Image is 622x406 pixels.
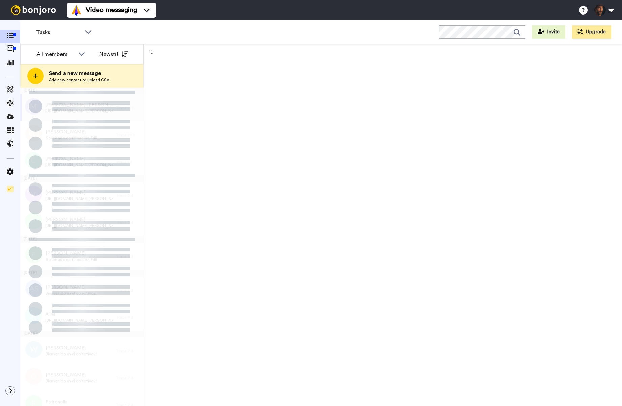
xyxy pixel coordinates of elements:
span: [PERSON_NAME] [45,189,113,196]
div: Hace 1 d [117,159,140,165]
span: [PERSON_NAME] [45,216,113,223]
span: [URL][DOMAIN_NAME][PERSON_NAME] [45,108,113,114]
span: Video messaging [86,5,137,15]
span: Add new contact or upload CSV [49,77,109,83]
span: Bienvenido en el colectivo2! [46,291,97,296]
div: Hace 21 h [117,105,140,111]
span: [PERSON_NAME] [PERSON_NAME] [45,102,113,108]
button: Upgrade [572,25,611,39]
img: c.png [25,152,42,169]
img: g.png [25,368,42,385]
img: p.png [25,213,42,229]
div: [DATE] [20,236,144,243]
img: w.png [25,341,42,358]
div: Hace 3 d [117,288,140,293]
span: [PERSON_NAME] [46,250,97,257]
span: Alina [45,311,113,318]
img: as.png [25,280,42,297]
img: f.png [25,246,42,263]
span: Send a new message [49,69,109,77]
span: [PERSON_NAME] [45,156,113,162]
div: [DATE] [20,175,144,182]
div: Hace 7 d [117,375,140,381]
button: Newest [94,47,133,61]
span: Solicitado certificación FdB [46,135,97,141]
span: Bienvenido en el colectivo2! [46,351,97,357]
div: Hace 23 h [117,132,140,138]
img: eo.png [25,125,42,142]
span: Bienvenido en el colectivo2! [46,378,97,384]
div: Hace 2 d [117,220,140,225]
div: Hace 4 d [117,315,140,320]
div: Hace 3 d [117,254,140,259]
img: bj-logo-header-white.svg [8,5,59,15]
img: vm-color.svg [71,5,82,16]
div: [DATE] [20,88,144,94]
span: [URL][DOMAIN_NAME][PERSON_NAME] [45,223,113,228]
span: [PERSON_NAME] [46,345,97,351]
button: Invite [532,25,565,39]
span: Solicitado certificación FdB [46,257,97,262]
div: All members [36,50,75,58]
span: [URL][DOMAIN_NAME][PERSON_NAME] [45,196,113,201]
div: [DATE] [20,331,144,337]
div: Hace 2 d [117,193,140,198]
div: Hace 7 d [117,348,140,354]
span: [PERSON_NAME] [46,129,97,135]
span: [URL][DOMAIN_NAME][PERSON_NAME] [45,318,113,323]
span: [PERSON_NAME] [46,284,97,291]
div: [DATE] [20,270,144,277]
span: Petronella [46,399,97,405]
img: v.png [25,186,42,202]
img: a.png [25,307,42,324]
img: Checklist.svg [7,186,14,192]
span: [PERSON_NAME] [46,372,97,378]
span: [URL][DOMAIN_NAME][PERSON_NAME] [45,162,113,168]
span: Tasks [36,28,81,36]
img: m.png [25,98,42,115]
